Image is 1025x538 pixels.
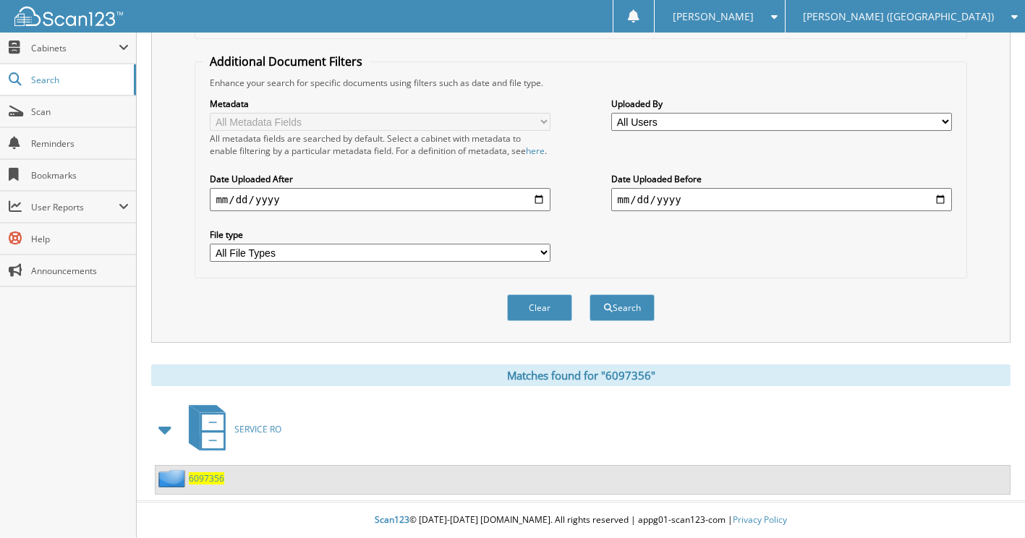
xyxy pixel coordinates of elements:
[180,401,281,458] a: SERVICE RO
[31,233,129,245] span: Help
[953,469,1025,538] iframe: Chat Widget
[31,106,129,118] span: Scan
[673,12,754,21] span: [PERSON_NAME]
[31,169,129,182] span: Bookmarks
[375,513,409,526] span: Scan123
[803,12,994,21] span: [PERSON_NAME] ([GEOGRAPHIC_DATA])
[31,201,119,213] span: User Reports
[14,7,123,26] img: scan123-logo-white.svg
[526,145,545,157] a: here
[611,98,951,110] label: Uploaded By
[507,294,572,321] button: Clear
[31,42,119,54] span: Cabinets
[203,77,958,89] div: Enhance your search for specific documents using filters such as date and file type.
[31,265,129,277] span: Announcements
[210,98,550,110] label: Metadata
[210,173,550,185] label: Date Uploaded After
[210,229,550,241] label: File type
[151,364,1011,386] div: Matches found for "6097356"
[234,423,281,435] span: SERVICE RO
[590,294,655,321] button: Search
[210,188,550,211] input: start
[158,469,189,487] img: folder2.png
[137,503,1025,538] div: © [DATE]-[DATE] [DOMAIN_NAME]. All rights reserved | appg01-scan123-com |
[31,137,129,150] span: Reminders
[611,173,951,185] label: Date Uploaded Before
[31,74,127,86] span: Search
[189,472,224,484] a: 6097356
[611,188,951,211] input: end
[203,54,370,69] legend: Additional Document Filters
[210,132,550,157] div: All metadata fields are searched by default. Select a cabinet with metadata to enable filtering b...
[733,513,787,526] a: Privacy Policy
